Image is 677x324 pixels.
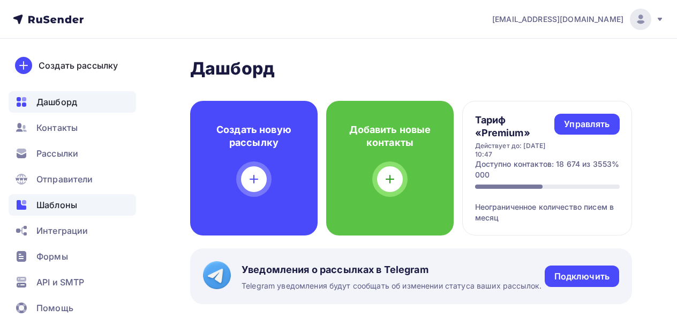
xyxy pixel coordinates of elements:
[36,121,78,134] span: Контакты
[207,123,300,149] h4: Создать новую рассылку
[36,173,93,186] span: Отправители
[9,168,136,190] a: Отправители
[242,281,541,291] span: Telegram уведомления будут сообщать об изменении статуса ваших рассылок.
[475,142,555,159] div: Действует до: [DATE] 10:47
[9,91,136,113] a: Дашборд
[9,117,136,138] a: Контакты
[603,159,619,180] div: 53%
[242,263,541,276] span: Уведомления о рассылках в Telegram
[39,59,118,72] div: Создать рассылку
[36,301,73,314] span: Помощь
[36,198,77,211] span: Шаблоны
[475,159,603,180] div: Доступно контактов: 18 674 из 35 000
[554,270,610,283] div: Подключить
[564,118,610,130] div: Управлять
[190,58,632,79] h2: Дашборд
[492,9,664,30] a: [EMAIL_ADDRESS][DOMAIN_NAME]
[9,143,136,164] a: Рассылки
[343,123,437,149] h4: Добавить новые контакты
[36,147,78,160] span: Рассылки
[36,276,84,289] span: API и SMTP
[475,189,620,223] div: Неограниченное количество писем в месяц
[36,224,88,237] span: Интеграции
[475,114,555,139] h4: Тариф «Premium»
[492,14,623,25] span: [EMAIL_ADDRESS][DOMAIN_NAME]
[36,95,77,108] span: Дашборд
[36,250,68,263] span: Формы
[9,246,136,267] a: Формы
[9,194,136,216] a: Шаблоны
